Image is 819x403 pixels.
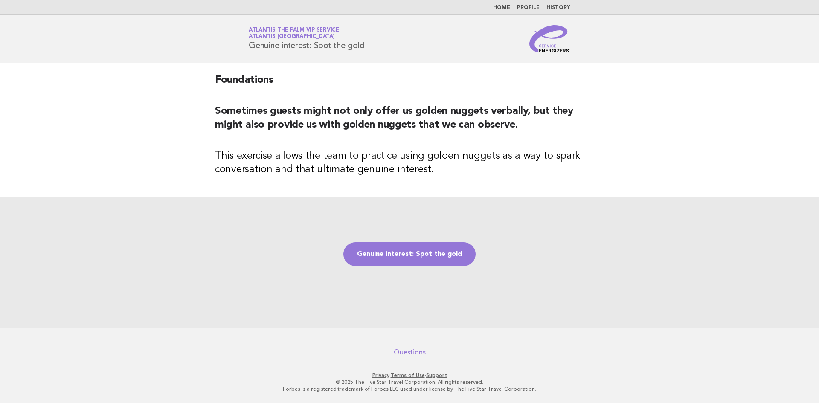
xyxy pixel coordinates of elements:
a: Terms of Use [391,372,425,378]
img: Service Energizers [529,25,570,52]
a: Questions [394,348,426,357]
h1: Genuine interest: Spot the gold [249,28,364,50]
p: · · [148,372,671,379]
p: © 2025 The Five Star Travel Corporation. All rights reserved. [148,379,671,386]
a: History [546,5,570,10]
h3: This exercise allows the team to practice using golden nuggets as a way to spark conversation and... [215,149,604,177]
a: Privacy [372,372,389,378]
a: Home [493,5,510,10]
span: Atlantis [GEOGRAPHIC_DATA] [249,34,335,40]
p: Forbes is a registered trademark of Forbes LLC used under license by The Five Star Travel Corpora... [148,386,671,392]
h2: Sometimes guests might not only offer us golden nuggets verbally, but they might also provide us ... [215,104,604,139]
a: Profile [517,5,540,10]
a: Genuine interest: Spot the gold [343,242,476,266]
a: Support [426,372,447,378]
h2: Foundations [215,73,604,94]
a: Atlantis The Palm VIP ServiceAtlantis [GEOGRAPHIC_DATA] [249,27,339,39]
